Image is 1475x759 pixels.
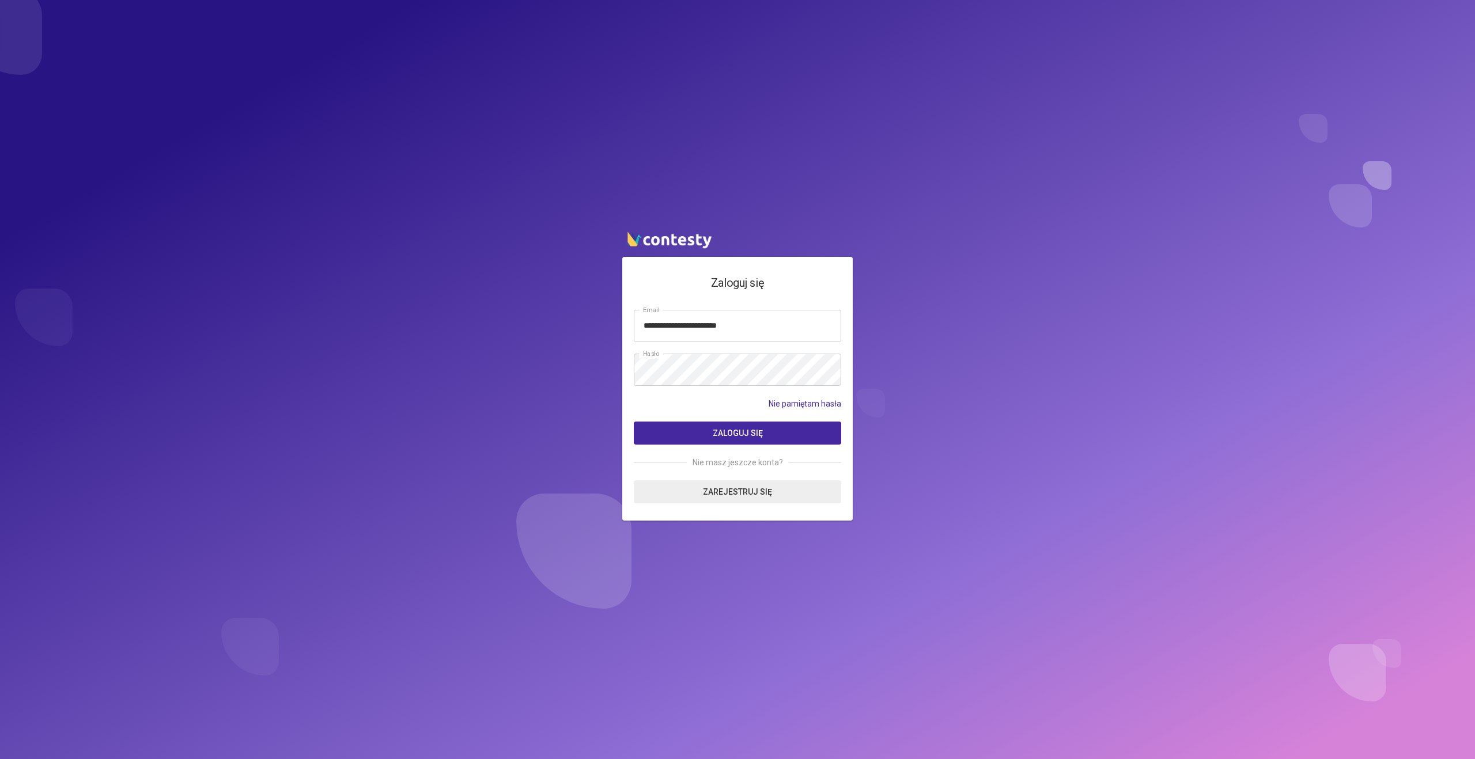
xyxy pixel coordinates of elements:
span: Zaloguj się [713,428,763,438]
a: Nie pamiętam hasła [769,397,841,410]
button: Zaloguj się [634,422,841,445]
h4: Zaloguj się [634,274,841,292]
img: contesty logo [622,227,714,251]
a: Zarejestruj się [634,480,841,503]
span: Nie masz jeszcze konta? [687,456,789,469]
